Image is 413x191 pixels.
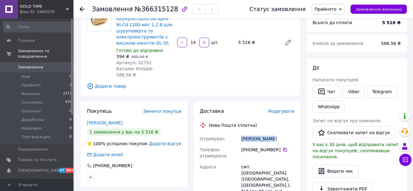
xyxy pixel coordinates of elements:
span: Подтвержден [21,134,51,140]
span: Отримувач [200,136,225,141]
span: Показники роботи компанії [18,178,57,189]
button: Видати чек [313,165,358,178]
div: Повернутися назад [80,6,84,12]
span: Нові [21,74,30,79]
span: 0 [69,126,72,131]
span: Оплачені [21,108,41,114]
span: У вас є 30 днів, щоб відправити запит на відгук покупцеві, скопіювавши посилання. [313,142,399,159]
span: Замовлення та повідомлення [18,48,73,59]
span: Доставка [200,108,224,114]
button: Чат з покупцем [399,154,411,166]
div: успішних покупок [87,141,148,147]
span: 2273 [63,91,72,97]
span: 0 [69,108,72,114]
div: Статус замовлення [250,6,306,12]
span: Каталог ProSale: 588.56 ₴ [116,66,153,77]
span: 479 [65,100,72,105]
span: Виконані [21,91,40,97]
span: Повідомлення [18,147,47,152]
span: Недозвон [21,126,42,131]
span: 47 [58,168,65,173]
span: Скасовані [21,100,42,105]
div: [PHONE_NUMBER] [241,147,294,153]
span: Написати покупцеві [313,77,358,82]
a: Telegram [367,85,397,98]
a: WhatsApp [313,101,345,113]
span: 0 [69,74,72,79]
span: 0 [69,117,72,123]
a: Редагувати [282,36,294,49]
span: 100% [93,141,105,146]
div: [PERSON_NAME] [240,133,295,144]
span: Додати товар [87,83,294,90]
div: [PHONE_NUMBER] [92,163,133,169]
button: Скопіювати запит на відгук [313,126,395,139]
span: Комісія за замовлення [313,41,363,46]
span: Доработка [21,117,44,123]
span: 588.56 ₴ [381,41,401,46]
span: Додати відгук [149,141,181,146]
div: 1 замовлення у вас на 5 516 ₴ [87,128,161,136]
span: Телефон отримувача [200,147,227,158]
div: шт. [210,39,220,46]
span: Головна [18,38,35,43]
div: Додати email [92,152,124,158]
span: Прийнято [314,7,336,12]
span: 8 [69,134,72,140]
button: Замовлення виконано [351,5,407,14]
span: Замовлення [18,64,43,70]
span: Замовлення виконано [355,7,402,12]
span: 485.04 ₴ [131,55,148,59]
span: Готово до відправки [116,48,163,53]
span: Прийняті [21,83,40,88]
span: Покупець [87,108,112,114]
a: [PERSON_NAME] [87,120,122,125]
span: [DEMOGRAPHIC_DATA] [18,168,63,173]
div: Ваш ID: 3445570 [20,9,73,15]
span: GOLD TIME [20,4,66,9]
span: Замовлення [92,6,133,13]
div: Додати email [86,152,124,158]
button: Чат [313,85,340,98]
span: Адреса [200,164,216,169]
span: Редагувати [268,109,294,114]
span: Дії [313,65,319,71]
span: 1 [69,83,72,88]
input: Пошук [3,21,72,32]
span: Всього до сплати [313,20,352,25]
span: 394 ₴ [116,54,129,59]
img: Акумуляторна батарея Ni-Cd 1200 мАг 1.2 В для шуруповерта та електроінструментів з високою ємніст... [87,7,111,31]
span: №366315128 [135,6,178,13]
div: 5 516 ₴ [236,38,280,47]
span: Товари та послуги [18,157,57,163]
b: 5 516 ₴ [382,20,401,25]
a: Акумуляторна батарея Ni-Cd 1200 мАг 1.2 В для шуруповерта та електроінструментів з високою ємніст... [116,16,172,46]
span: Артикул: 32752 [116,60,152,65]
span: Змінити покупця [143,109,182,114]
span: Запит на відгук про компанію [313,118,381,123]
div: Нова Пошта (платна) [208,122,259,128]
a: Viber [343,85,364,98]
span: 99+ [65,168,75,173]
